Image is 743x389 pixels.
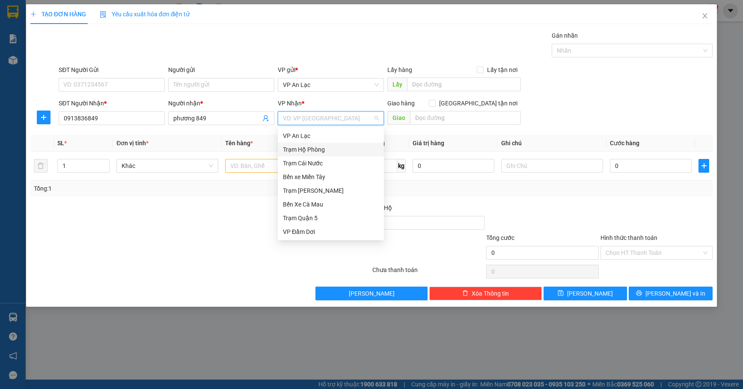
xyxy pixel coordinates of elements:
[59,99,165,108] div: SĐT Người Nhận
[225,159,327,173] input: VD: Bàn, Ghế
[610,140,639,147] span: Cước hàng
[100,11,107,18] img: icon
[371,265,485,280] div: Chưa thanh toán
[701,12,708,19] span: close
[278,65,384,75] div: VP gửi
[558,290,564,297] span: save
[278,100,302,107] span: VP Nhận
[283,186,379,195] div: Trạm [PERSON_NAME]
[372,204,392,211] span: Thu Hộ
[693,4,717,28] button: Close
[122,159,213,172] span: Khác
[283,131,379,141] div: VP An Lạc
[600,234,657,241] label: Hình thức thanh toán
[387,66,412,73] span: Lấy hàng
[387,111,410,125] span: Giao
[278,143,384,156] div: Trạm Hộ Phòng
[699,162,709,169] span: plus
[645,289,705,298] span: [PERSON_NAME] và In
[636,290,642,297] span: printer
[413,159,494,173] input: 0
[57,140,64,147] span: SL
[11,11,53,54] img: logo.jpg
[37,111,51,124] button: plus
[410,111,521,125] input: Dọc đường
[283,145,379,154] div: Trạm Hộ Phòng
[698,159,709,173] button: plus
[436,99,521,108] span: [GEOGRAPHIC_DATA] tận nơi
[484,65,521,75] span: Lấy tận nơi
[349,289,395,298] span: [PERSON_NAME]
[315,287,428,300] button: [PERSON_NAME]
[387,100,415,107] span: Giao hàng
[397,159,406,173] span: kg
[278,211,384,225] div: Trạm Quận 5
[283,227,379,236] div: VP Đầm Dơi
[37,114,50,121] span: plus
[413,140,444,147] span: Giá trị hàng
[80,32,358,42] li: Hotline: 02839552959
[283,78,379,91] span: VP An Lạc
[30,11,36,17] span: plus
[278,225,384,239] div: VP Đầm Dơi
[34,159,48,173] button: delete
[407,78,521,91] input: Dọc đường
[278,170,384,184] div: Bến xe Miền Tây
[225,140,253,147] span: Tên hàng
[80,21,358,32] li: 26 Phó Cơ Điều, Phường 12
[486,234,514,241] span: Tổng cước
[501,159,603,173] input: Ghi Chú
[283,172,379,182] div: Bến xe Miền Tây
[629,287,713,300] button: printer[PERSON_NAME] và In
[387,78,407,91] span: Lấy
[11,62,94,76] b: GỬI : VP An Lạc
[283,213,379,223] div: Trạm Quận 5
[544,287,627,300] button: save[PERSON_NAME]
[278,184,384,197] div: Trạm Tắc Vân
[283,200,379,209] div: Bến Xe Cà Mau
[278,129,384,143] div: VP An Lạc
[34,184,287,193] div: Tổng: 1
[462,290,468,297] span: delete
[552,32,578,39] label: Gán nhãn
[59,65,165,75] div: SĐT Người Gửi
[168,65,274,75] div: Người gửi
[498,135,606,152] th: Ghi chú
[100,11,190,18] span: Yêu cầu xuất hóa đơn điện tử
[429,287,541,300] button: deleteXóa Thông tin
[278,197,384,211] div: Bến Xe Cà Mau
[472,289,509,298] span: Xóa Thông tin
[262,115,269,122] span: user-add
[30,11,86,18] span: TẠO ĐƠN HÀNG
[278,156,384,170] div: Trạm Cái Nước
[283,159,379,168] div: Trạm Cái Nước
[116,140,149,147] span: Đơn vị tính
[567,289,613,298] span: [PERSON_NAME]
[168,99,274,108] div: Người nhận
